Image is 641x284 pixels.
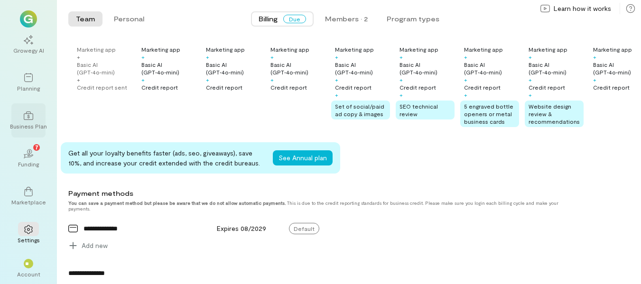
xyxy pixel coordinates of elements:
button: Members · 2 [317,11,375,27]
div: + [335,91,338,99]
div: Marketing app [464,46,503,53]
div: Marketplace [11,198,46,206]
div: + [464,76,467,83]
a: Settings [11,217,46,251]
span: Add new [82,241,108,250]
span: Expires 08/2029 [217,224,266,232]
div: Basic AI (GPT‑4o‑mini) [206,61,261,76]
strong: You can save a payment method but please be aware that we do not allow automatic payments. [68,200,286,206]
div: + [206,76,209,83]
div: Credit report [464,83,501,91]
div: + [77,76,80,83]
span: 5 engraved bottle openers or metal business cards [464,103,513,125]
div: Credit report sent [77,83,127,91]
div: + [529,76,532,83]
div: Settings [18,236,40,244]
div: + [593,53,596,61]
div: + [335,76,338,83]
span: Billing [259,14,278,24]
div: Credit report [141,83,178,91]
div: Credit report [335,83,372,91]
div: Basic AI (GPT‑4o‑mini) [529,61,584,76]
div: Marketing app [335,46,374,53]
button: BillingDue [251,11,314,27]
a: Planning [11,65,46,100]
div: + [270,76,274,83]
span: Website design review & recommendations [529,103,580,125]
div: + [593,76,596,83]
div: + [141,76,145,83]
div: Marketing app [593,46,632,53]
div: Marketing app [399,46,438,53]
div: Basic AI (GPT‑4o‑mini) [335,61,390,76]
div: Credit report [270,83,307,91]
div: Credit report [206,83,242,91]
button: Program types [379,11,447,27]
div: This is due to the credit reporting standards for business credit. Please make sure you login eac... [68,200,580,211]
span: Due [283,15,306,23]
div: Payment methods [68,189,580,198]
div: Credit report [399,83,436,91]
div: Marketing app [270,46,309,53]
div: Marketing app [77,46,116,53]
div: + [399,53,403,61]
a: Funding [11,141,46,175]
div: + [529,91,532,99]
div: Marketing app [141,46,180,53]
div: Marketing app [206,46,245,53]
div: Credit report [529,83,565,91]
div: + [464,91,467,99]
div: Basic AI (GPT‑4o‑mini) [77,61,132,76]
div: + [335,53,338,61]
div: Planning [17,84,40,92]
div: Basic AI (GPT‑4o‑mini) [141,61,196,76]
button: See Annual plan [273,150,333,165]
div: Get all your loyalty benefits faster (ads, seo, giveaways), save 10%, and increase your credit ex... [68,148,265,168]
div: + [141,53,145,61]
span: 7 [35,143,38,151]
span: SEO technical review [399,103,438,117]
span: Learn how it works [554,4,611,13]
div: Growegy AI [13,46,44,54]
div: + [270,53,274,61]
div: + [464,53,467,61]
div: Credit report [593,83,630,91]
div: Basic AI (GPT‑4o‑mini) [464,61,519,76]
div: Members · 2 [325,14,368,24]
span: Default [289,223,319,234]
div: Account [17,270,40,278]
div: Basic AI (GPT‑4o‑mini) [399,61,455,76]
button: Team [68,11,102,27]
div: Funding [18,160,39,168]
button: Personal [106,11,152,27]
span: Set of social/paid ad copy & images [335,103,384,117]
div: + [399,91,403,99]
div: + [529,53,532,61]
div: Marketing app [529,46,567,53]
a: Marketplace [11,179,46,213]
div: + [77,53,80,61]
a: Growegy AI [11,27,46,62]
div: Business Plan [10,122,47,130]
a: Business Plan [11,103,46,137]
div: + [399,76,403,83]
div: + [206,53,209,61]
div: Basic AI (GPT‑4o‑mini) [270,61,325,76]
